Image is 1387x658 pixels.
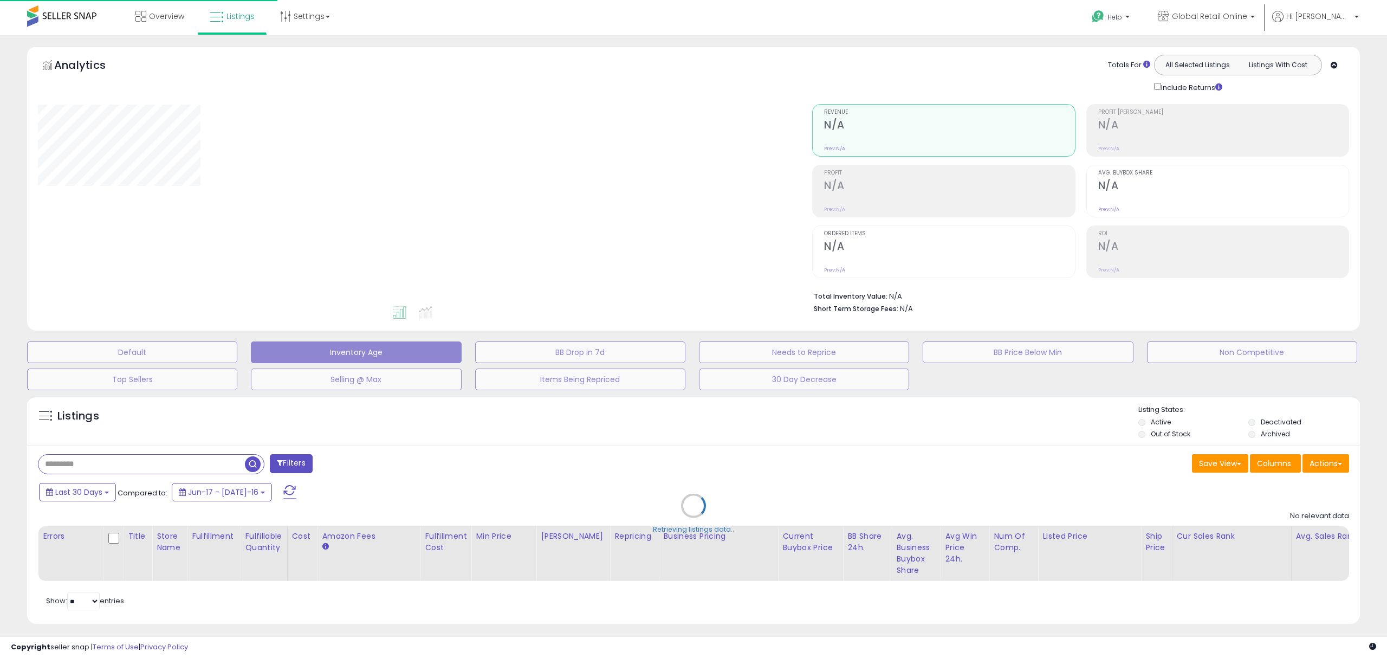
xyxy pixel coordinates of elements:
[1098,267,1119,273] small: Prev: N/A
[824,206,845,212] small: Prev: N/A
[1237,58,1318,72] button: Listings With Cost
[1286,11,1351,22] span: Hi [PERSON_NAME]
[699,369,909,390] button: 30 Day Decrease
[149,11,184,22] span: Overview
[1098,240,1349,255] h2: N/A
[1098,145,1119,152] small: Prev: N/A
[824,119,1074,133] h2: N/A
[824,179,1074,194] h2: N/A
[1146,81,1235,93] div: Include Returns
[699,341,909,363] button: Needs to Reprice
[653,525,734,534] div: Retrieving listings data..
[824,145,845,152] small: Prev: N/A
[140,642,188,652] a: Privacy Policy
[1272,11,1359,35] a: Hi [PERSON_NAME]
[27,341,237,363] button: Default
[1098,231,1349,237] span: ROI
[814,304,898,313] b: Short Term Storage Fees:
[1157,58,1238,72] button: All Selected Listings
[824,109,1074,115] span: Revenue
[900,304,913,314] span: N/A
[54,57,127,75] h5: Analytics
[475,369,685,390] button: Items Being Repriced
[1098,179,1349,194] h2: N/A
[1172,11,1247,22] span: Global Retail Online
[1147,341,1357,363] button: Non Competitive
[814,292,887,301] b: Total Inventory Value:
[824,240,1074,255] h2: N/A
[11,642,188,653] div: seller snap | |
[11,642,50,652] strong: Copyright
[251,341,461,363] button: Inventory Age
[93,642,139,652] a: Terms of Use
[923,341,1133,363] button: BB Price Below Min
[1098,119,1349,133] h2: N/A
[1091,10,1105,23] i: Get Help
[1098,170,1349,176] span: Avg. Buybox Share
[251,369,461,390] button: Selling @ Max
[824,267,845,273] small: Prev: N/A
[1098,109,1349,115] span: Profit [PERSON_NAME]
[1108,60,1150,70] div: Totals For
[824,170,1074,176] span: Profit
[1107,12,1122,22] span: Help
[475,341,685,363] button: BB Drop in 7d
[27,369,237,390] button: Top Sellers
[226,11,255,22] span: Listings
[814,289,1341,302] li: N/A
[824,231,1074,237] span: Ordered Items
[1083,2,1140,35] a: Help
[1098,206,1119,212] small: Prev: N/A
